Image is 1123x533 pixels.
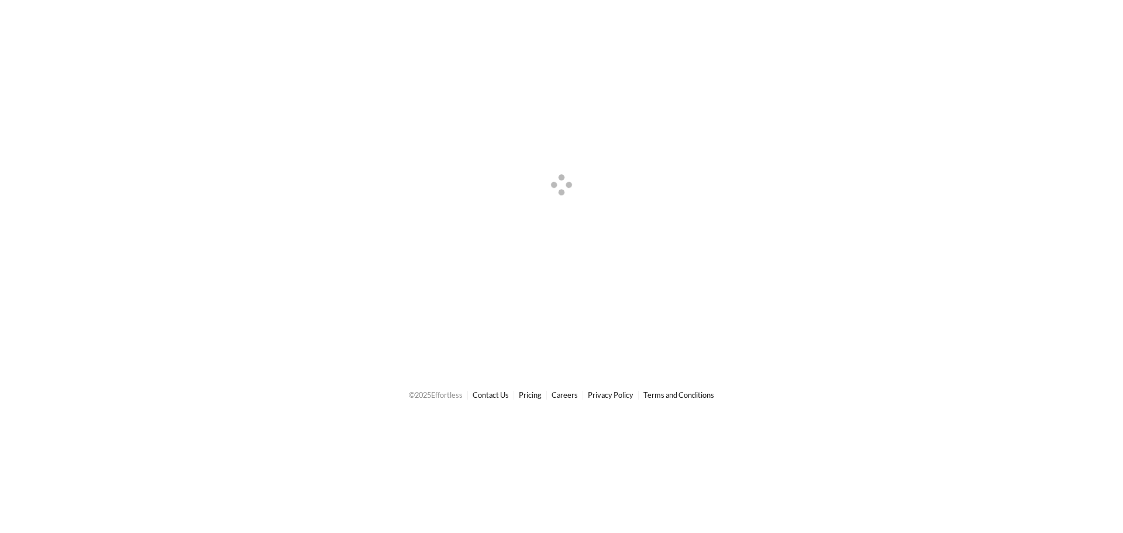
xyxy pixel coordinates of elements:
[409,390,463,400] span: © 2025 Effortless
[519,390,542,400] a: Pricing
[588,390,633,400] a: Privacy Policy
[473,390,509,400] a: Contact Us
[552,390,578,400] a: Careers
[643,390,714,400] a: Terms and Conditions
